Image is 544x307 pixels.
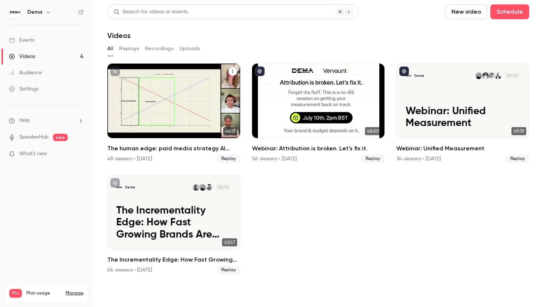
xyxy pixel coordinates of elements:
p: Webinar: Unified Measurement [406,105,520,129]
div: Settings [9,85,38,93]
button: Recordings [145,43,174,55]
div: Search for videos or events [114,8,188,16]
span: Replay [506,154,529,163]
div: 34 viewers • [DATE] [396,155,441,163]
h2: The Incrementality Edge: How Fast Growing Brands Are Scaling With DEMA, RideStore & Vervaunt [107,255,240,264]
a: 48:00Webinar: Attribution is broken. Let's fix it.56 viewers • [DATE]Replay [252,64,385,163]
img: Jessika Ödling [476,72,482,79]
img: Henrik Hoffman Kraft [482,72,489,79]
p: Dema [125,185,135,190]
button: New video [445,4,487,19]
img: Dema [9,6,21,18]
h2: The human edge: paid media strategy AI can’t replace [107,144,240,153]
div: 66 viewers • [DATE] [107,266,152,274]
button: Uploads [179,43,200,55]
button: unpublished [110,66,120,76]
a: 46:13The human edge: paid media strategy AI can’t replace48 viewers • [DATE]Replay [107,64,240,163]
h1: Videos [107,31,131,40]
h2: Webinar: Attribution is broken. Let's fix it. [252,144,385,153]
span: Pro [9,289,22,298]
li: Webinar: Attribution is broken. Let's fix it. [252,64,385,163]
li: The human edge: paid media strategy AI can’t replace [107,64,240,163]
span: What's new [19,150,47,158]
img: Declan Etheridge [193,184,199,191]
p: The Incrementality Edge: How Fast Growing Brands Are Scaling With DEMA, RideStore & Vervaunt [116,205,231,241]
h2: Webinar: Unified Measurement [396,144,529,153]
span: new [53,134,68,141]
span: 46:13 [223,127,237,135]
span: [DATE] [215,184,231,191]
h6: Dema [27,8,42,16]
span: Plan usage [26,290,61,296]
li: Webinar: Unified Measurement [396,64,529,163]
span: 49:39 [511,127,526,135]
a: Webinar: Unified MeasurementDemaRudy RibardièreJonatan EhnHenrik Hoffman KraftJessika Ödling[DATE... [396,64,529,163]
ul: Videos [107,64,529,274]
span: [DATE] [504,72,520,79]
span: Replay [217,266,240,274]
iframe: Noticeable Trigger [75,151,84,157]
div: 48 viewers • [DATE] [107,155,152,163]
li: help-dropdown-opener [9,117,84,124]
img: Daniel Stremel [206,184,212,191]
div: Events [9,37,34,44]
li: The Incrementality Edge: How Fast Growing Brands Are Scaling With DEMA, RideStore & Vervaunt [107,175,240,275]
div: Videos [9,53,35,60]
span: Replay [217,154,240,163]
button: unpublished [110,178,120,188]
img: Rudy Ribardière [495,72,501,79]
button: Schedule [490,4,529,19]
section: Videos [107,4,529,303]
button: published [255,66,265,76]
button: All [107,43,113,55]
a: The Incrementality Edge: How Fast Growing Brands Are Scaling With DEMA, RideStore & VervauntDemaD... [107,175,240,275]
a: SpeakerHub [19,133,48,141]
button: published [399,66,409,76]
a: Manage [66,290,83,296]
span: 43:57 [222,238,237,246]
div: 56 viewers • [DATE] [252,155,297,163]
div: Audience [9,69,42,76]
button: Replays [119,43,139,55]
span: Help [19,117,30,124]
p: Dema [414,74,424,78]
img: Jonatan Ehn [488,72,495,79]
img: Jessika Ödling [199,184,206,191]
span: Replay [361,154,385,163]
span: 48:00 [365,127,382,135]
